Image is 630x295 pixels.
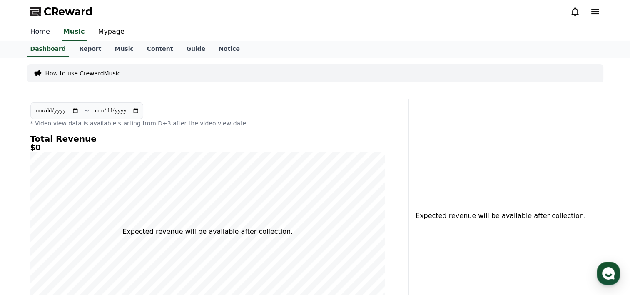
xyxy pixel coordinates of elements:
[42,11,152,44] div: Hello, I submitted a channel for approval a few days ago, but it hasn’t been approved or rejected...
[92,23,131,41] a: Mypage
[44,5,93,18] span: CReward
[24,102,141,169] div: Since the policy reinforcement on the 15th, all channels containing copyrighted content have been...
[45,5,77,14] div: Creward
[30,134,385,143] h4: Total Revenue
[140,41,180,57] a: Content
[179,41,212,57] a: Guide
[416,211,581,221] p: Expected revenue will be available after collection.
[24,86,141,102] div: CReward reviews channel content before approving it.
[30,143,385,152] h5: $0
[72,41,108,57] a: Report
[45,69,121,77] a: How to use CrewardMusic
[30,119,385,127] p: * Video view data is available starting from D+3 after the video view date.
[108,41,140,57] a: Music
[84,106,90,116] p: ~
[24,23,57,41] a: Home
[69,211,82,219] b: one
[24,211,141,219] div: Please provide of the following:
[30,5,93,18] a: CReward
[122,227,293,237] p: Expected revenue will be available after collection.
[45,14,87,20] div: Back on 8:30 PM
[24,169,141,211] div: The channel you applied for has been identified as containing copyrighted content, so you must su...
[27,41,69,57] a: Dashboard
[24,77,141,86] div: Hello,
[35,219,141,227] div: Proof of content usage permission
[62,23,87,41] a: Music
[212,41,247,57] a: Notice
